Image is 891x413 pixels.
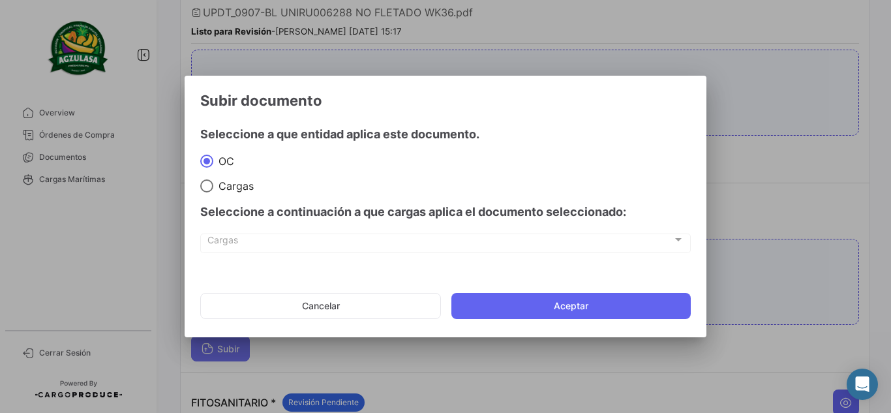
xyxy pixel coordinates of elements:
div: Abrir Intercom Messenger [847,369,878,400]
span: Cargas [207,237,672,248]
button: Cancelar [200,293,441,319]
span: Cargas [213,179,254,192]
h4: Seleccione a que entidad aplica este documento. [200,125,691,144]
h4: Seleccione a continuación a que cargas aplica el documento seleccionado: [200,203,691,221]
span: OC [213,155,234,168]
h3: Subir documento [200,91,691,110]
button: Aceptar [451,293,691,319]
